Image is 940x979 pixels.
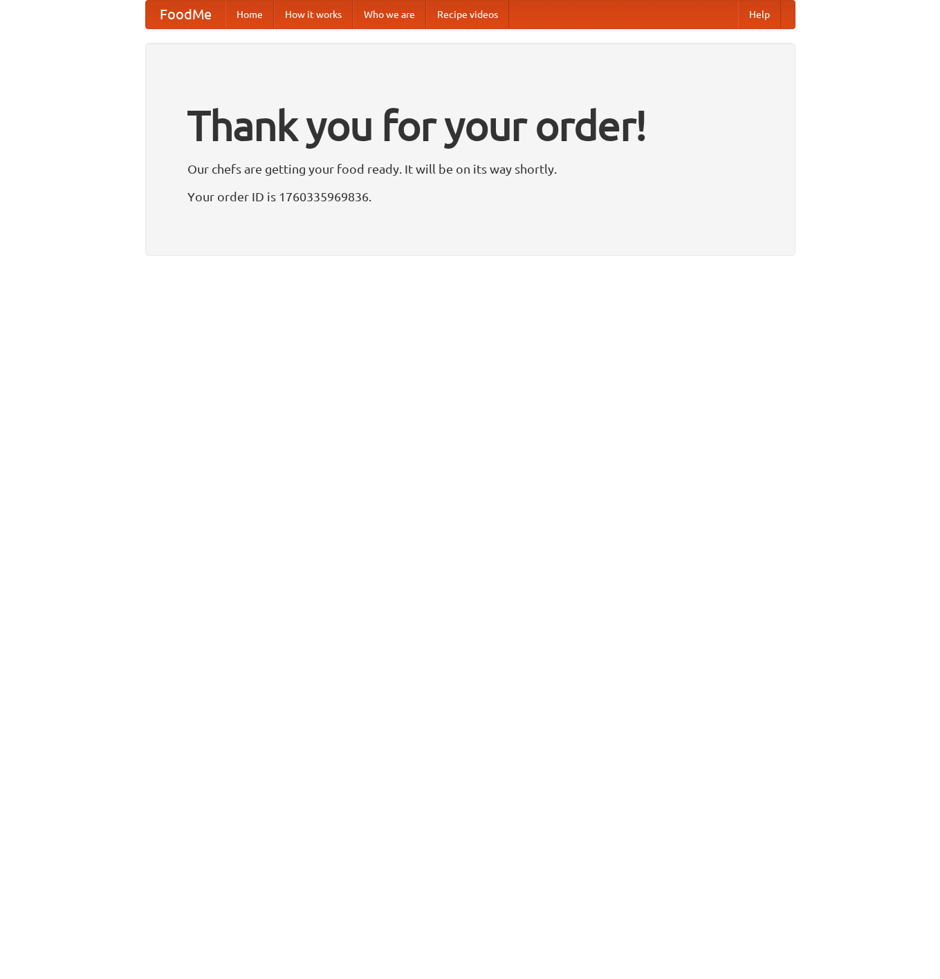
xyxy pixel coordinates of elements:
p: Our chefs are getting your food ready. It will be on its way shortly. [187,158,753,179]
a: Recipe videos [426,1,509,28]
a: How it works [274,1,353,28]
p: Your order ID is 1760335969836. [187,186,753,207]
a: Home [225,1,274,28]
h1: Thank you for your order! [187,92,753,158]
a: FoodMe [146,1,225,28]
a: Help [738,1,781,28]
a: Who we are [353,1,426,28]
